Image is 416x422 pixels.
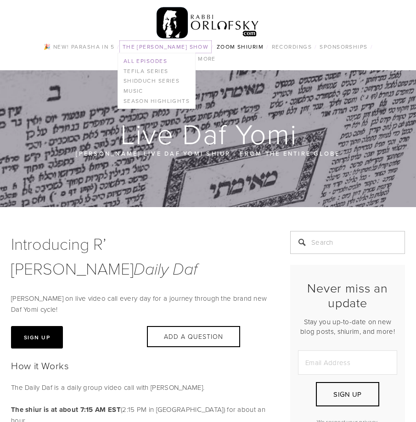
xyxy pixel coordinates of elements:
input: Search [290,231,405,254]
h2: How it Works [11,360,267,371]
h1: Introducing R’ [PERSON_NAME] [11,231,267,282]
h1: Live Daf Yomi [11,119,406,148]
em: Daily Daf [134,260,197,279]
p: Stay you up-to-date on new blog posts, shiurim, and more! [298,317,397,336]
a: The [PERSON_NAME] Show [120,41,212,53]
span: / [211,43,214,51]
a: Music [118,86,195,96]
h2: Never miss an update [298,281,397,310]
a: Zoom Shiurim [214,41,266,53]
p: [PERSON_NAME] live Daf Yomi shiur - from the entire globe [51,148,365,158]
img: RabbiOrlofsky.com [157,5,259,41]
span: / [371,43,373,51]
input: Email Address [298,350,397,375]
span: / [266,43,269,51]
button: Sign Up [316,382,379,406]
a: 🎉 NEW! Parasha in 5 [41,41,117,53]
p: [PERSON_NAME] on live video call every day for a journey through the brand new Daf Yomi cycle! [11,293,267,315]
span: Sign Up [333,389,361,399]
a: Shidduch Series [118,76,195,86]
a: All Episodes [118,56,195,66]
a: Season Highlights [118,96,195,106]
a: Recordings [269,41,315,53]
span: / [315,43,317,51]
button: Sign Up [11,326,63,349]
strong: The shiur is at about 7:15 AM EST [11,405,121,415]
span: / [117,43,119,51]
a: Tefila series [118,66,195,76]
a: More [195,53,219,65]
a: Sponsorships [317,41,370,53]
button: Add a Question [147,326,240,347]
